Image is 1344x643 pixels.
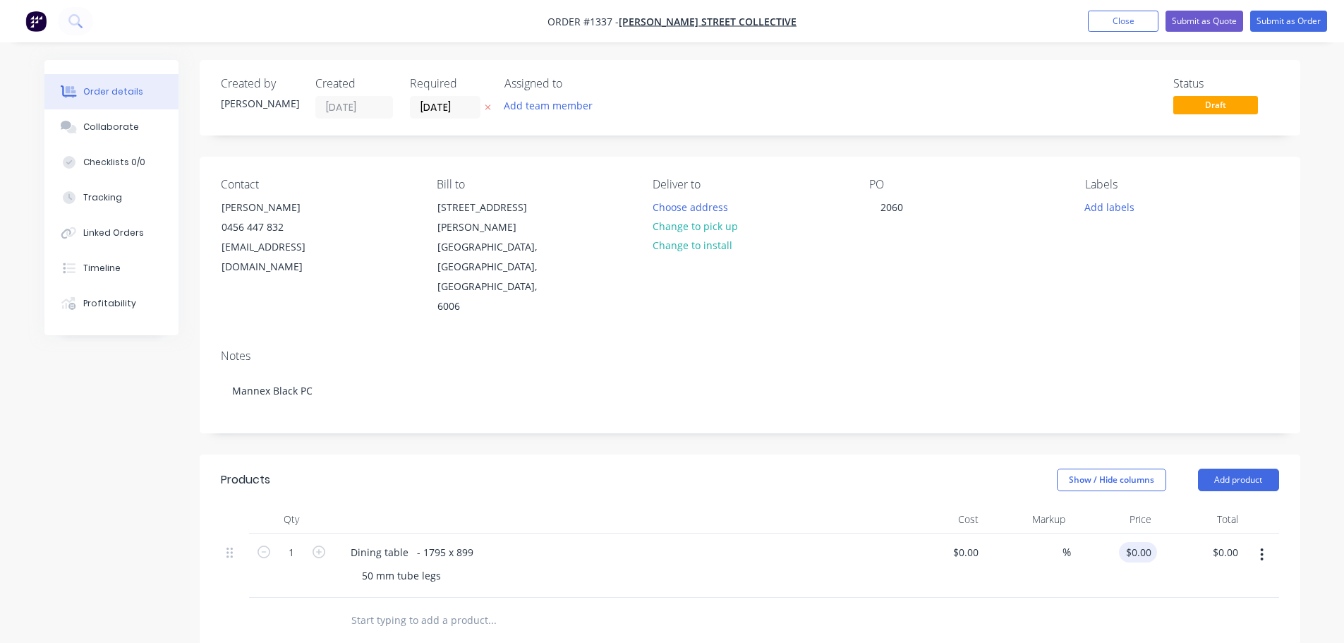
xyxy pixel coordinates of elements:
div: [STREET_ADDRESS][PERSON_NAME][GEOGRAPHIC_DATA], [GEOGRAPHIC_DATA], [GEOGRAPHIC_DATA], 6006 [425,197,567,317]
div: [PERSON_NAME]0456 447 832[EMAIL_ADDRESS][DOMAIN_NAME] [210,197,351,277]
input: Start typing to add a product... [351,606,633,635]
div: [PERSON_NAME] [221,96,298,111]
div: Cost [898,505,985,534]
div: 2060 [869,197,914,217]
div: Linked Orders [83,227,144,239]
div: Status [1173,77,1279,90]
button: Change to install [645,236,739,255]
button: Close [1088,11,1158,32]
div: Contact [221,178,414,191]
div: Bill to [437,178,630,191]
button: Order details [44,74,178,109]
button: Choose address [645,197,735,216]
button: Collaborate [44,109,178,145]
button: Submit as Order [1250,11,1327,32]
button: Tracking [44,180,178,215]
div: Assigned to [504,77,646,90]
div: Created [315,77,393,90]
span: Draft [1173,96,1258,114]
button: Submit as Quote [1166,11,1243,32]
div: [GEOGRAPHIC_DATA], [GEOGRAPHIC_DATA], [GEOGRAPHIC_DATA], 6006 [437,237,555,316]
div: [EMAIL_ADDRESS][DOMAIN_NAME] [222,237,339,277]
div: Notes [221,349,1279,363]
div: Mannex Black PC [221,369,1279,412]
button: Add product [1198,469,1279,491]
div: Checklists 0/0 [83,156,145,169]
div: Profitability [83,297,136,310]
div: Total [1157,505,1244,534]
div: Collaborate [83,121,139,133]
div: Deliver to [653,178,846,191]
button: Checklists 0/0 [44,145,178,180]
div: [STREET_ADDRESS][PERSON_NAME] [437,198,555,237]
button: Add team member [504,96,600,115]
a: [PERSON_NAME] Street Collective [619,15,797,28]
div: Labels [1085,178,1278,191]
div: Markup [984,505,1071,534]
div: [PERSON_NAME] [222,198,339,217]
button: Timeline [44,251,178,286]
img: Factory [25,11,47,32]
button: Add team member [496,96,600,115]
button: Change to pick up [645,217,745,236]
div: 50 mm tube legs [351,565,452,586]
button: Show / Hide columns [1057,469,1166,491]
button: Add labels [1077,197,1142,216]
div: Created by [221,77,298,90]
span: Order #1337 - [547,15,619,28]
div: Timeline [83,262,121,275]
div: 0456 447 832 [222,217,339,237]
div: Order details [83,85,143,98]
div: Tracking [83,191,122,204]
div: PO [869,178,1063,191]
div: Dining table - 1795 x 899 [339,542,485,563]
button: Profitability [44,286,178,321]
div: Qty [249,505,334,534]
div: Price [1071,505,1158,534]
div: Required [410,77,488,90]
div: Products [221,471,270,488]
button: Linked Orders [44,215,178,251]
span: % [1063,544,1071,560]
